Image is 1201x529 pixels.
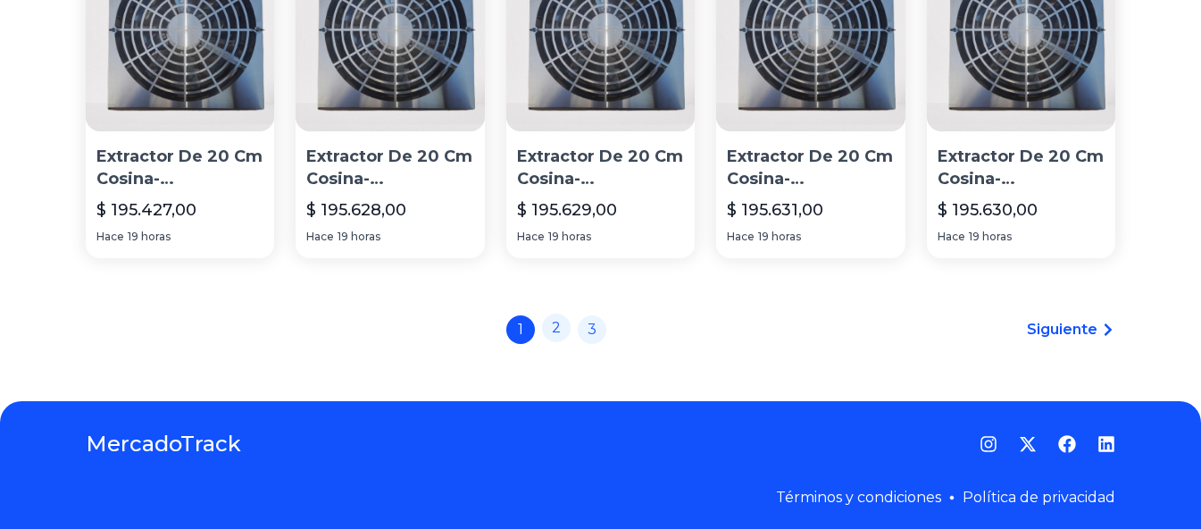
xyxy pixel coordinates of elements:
[727,146,894,190] p: Extractor De 20 Cm Cosina- [PERSON_NAME] Inoxidable
[542,314,571,342] a: 2
[96,230,124,244] span: Hace
[1019,435,1037,453] a: Twitter
[128,230,171,244] span: 19 horas
[306,197,406,223] p: $ 195.628,00
[86,430,241,458] a: MercadoTrack
[306,146,473,190] p: Extractor De 20 Cm Cosina- [PERSON_NAME] Inoxidable
[1027,319,1115,340] a: Siguiente
[517,197,617,223] p: $ 195.629,00
[1058,435,1076,453] a: Facebook
[938,230,965,244] span: Hace
[1097,435,1115,453] a: LinkedIn
[1027,319,1097,340] span: Siguiente
[96,146,263,190] p: Extractor De 20 Cm Cosina- [PERSON_NAME] Inoxidable
[969,230,1012,244] span: 19 horas
[517,230,545,244] span: Hace
[96,197,196,223] p: $ 195.427,00
[938,197,1038,223] p: $ 195.630,00
[517,146,684,190] p: Extractor De 20 Cm Cosina- [PERSON_NAME] Inoxidable
[338,230,380,244] span: 19 horas
[578,315,606,344] a: 3
[963,489,1115,506] a: Política de privacidad
[548,230,591,244] span: 19 horas
[306,230,334,244] span: Hace
[938,146,1105,190] p: Extractor De 20 Cm Cosina- [PERSON_NAME] Inoxidable
[727,197,823,223] p: $ 195.631,00
[776,489,941,506] a: Términos y condiciones
[980,435,997,453] a: Instagram
[758,230,801,244] span: 19 horas
[727,230,755,244] span: Hace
